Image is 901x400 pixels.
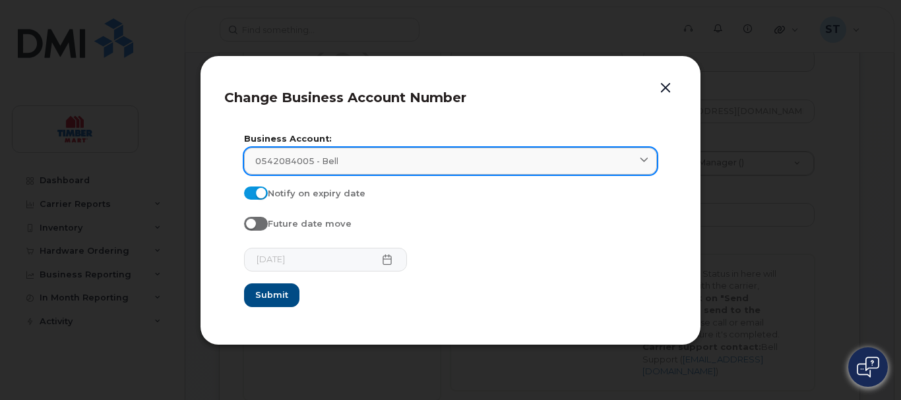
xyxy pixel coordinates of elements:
[255,289,288,301] span: Submit
[224,90,466,105] span: Change Business Account Number
[244,217,255,227] input: Future date move
[244,283,299,307] button: Submit
[244,148,657,175] a: 0542084005 - Bell
[255,155,338,167] span: 0542084005 - Bell
[857,357,879,378] img: Open chat
[244,186,255,197] input: Notify on expiry date
[244,135,657,144] label: Business Account:
[268,188,365,198] span: Notify on expiry date
[268,218,352,229] span: Future date move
